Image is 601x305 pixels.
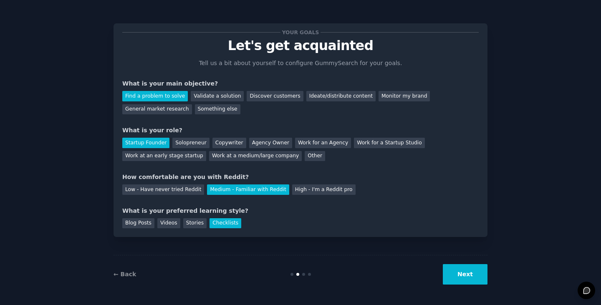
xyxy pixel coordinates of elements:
button: Next [443,264,487,285]
div: Ideate/distribute content [306,91,376,101]
div: What is your role? [122,126,479,135]
div: Work for a Startup Studio [354,138,424,148]
div: Validate a solution [191,91,244,101]
div: Low - Have never tried Reddit [122,184,204,195]
div: Copywriter [212,138,246,148]
div: High - I'm a Reddit pro [292,184,356,195]
div: Discover customers [247,91,303,101]
div: Checklists [210,218,241,229]
a: ← Back [114,271,136,277]
div: Medium - Familiar with Reddit [207,184,289,195]
div: Work at a medium/large company [209,151,302,161]
div: Videos [157,218,180,229]
div: How comfortable are you with Reddit? [122,173,479,181]
div: Startup Founder [122,138,169,148]
div: Something else [195,104,240,115]
div: Work for an Agency [295,138,351,148]
div: Other [305,151,325,161]
div: Stories [183,218,207,229]
p: Tell us a bit about yourself to configure GummySearch for your goals. [195,59,406,68]
div: Work at an early stage startup [122,151,206,161]
div: Blog Posts [122,218,154,229]
span: Your goals [280,28,321,37]
p: Let's get acquainted [122,38,479,53]
div: Agency Owner [249,138,292,148]
div: What is your preferred learning style? [122,207,479,215]
div: What is your main objective? [122,79,479,88]
div: Find a problem to solve [122,91,188,101]
div: Monitor my brand [379,91,430,101]
div: Solopreneur [172,138,209,148]
div: General market research [122,104,192,115]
